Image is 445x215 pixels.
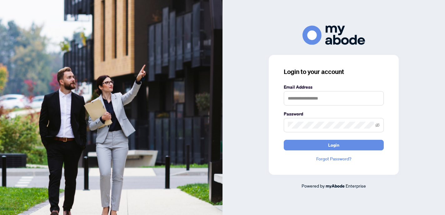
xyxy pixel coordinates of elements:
h3: Login to your account [284,67,384,76]
span: Login [328,140,339,150]
label: Password [284,110,384,117]
button: Login [284,140,384,150]
span: Enterprise [346,183,366,188]
span: eye-invisible [375,123,380,127]
label: Email Address [284,84,384,90]
a: Forgot Password? [284,155,384,162]
span: Powered by [302,183,325,188]
img: ma-logo [302,26,365,45]
a: myAbode [326,183,345,189]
